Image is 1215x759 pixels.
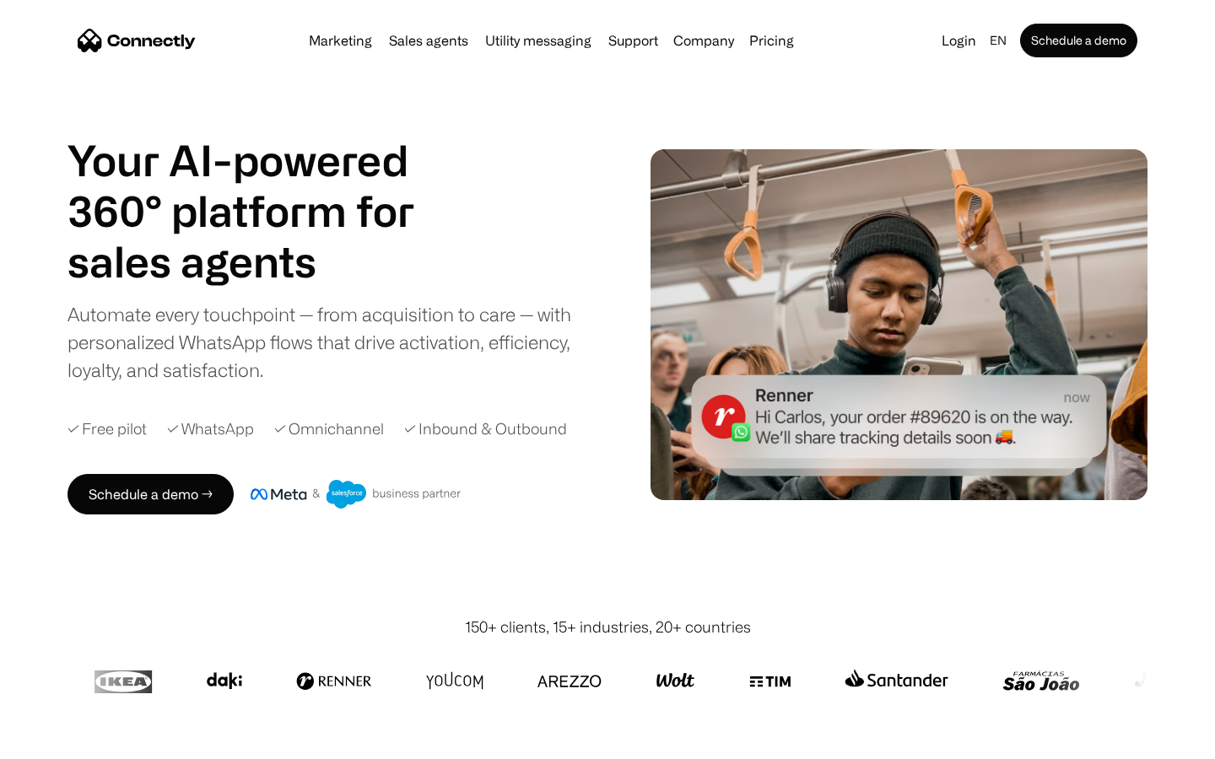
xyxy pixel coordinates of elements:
[67,236,456,287] h1: sales agents
[302,34,379,47] a: Marketing
[935,29,983,52] a: Login
[67,474,234,514] a: Schedule a demo →
[602,34,665,47] a: Support
[167,417,254,440] div: ✓ WhatsApp
[34,729,101,753] ul: Language list
[673,29,734,52] div: Company
[742,34,801,47] a: Pricing
[274,417,384,440] div: ✓ Omnichannel
[404,417,567,440] div: ✓ Inbound & Outbound
[1020,24,1137,57] a: Schedule a demo
[465,616,751,638] div: 150+ clients, 15+ industries, 20+ countries
[990,29,1007,52] div: en
[478,34,598,47] a: Utility messaging
[382,34,475,47] a: Sales agents
[17,728,101,753] aside: Language selected: English
[67,417,147,440] div: ✓ Free pilot
[251,480,462,509] img: Meta and Salesforce business partner badge.
[67,300,599,384] div: Automate every touchpoint — from acquisition to care — with personalized WhatsApp flows that driv...
[67,135,456,236] h1: Your AI-powered 360° platform for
